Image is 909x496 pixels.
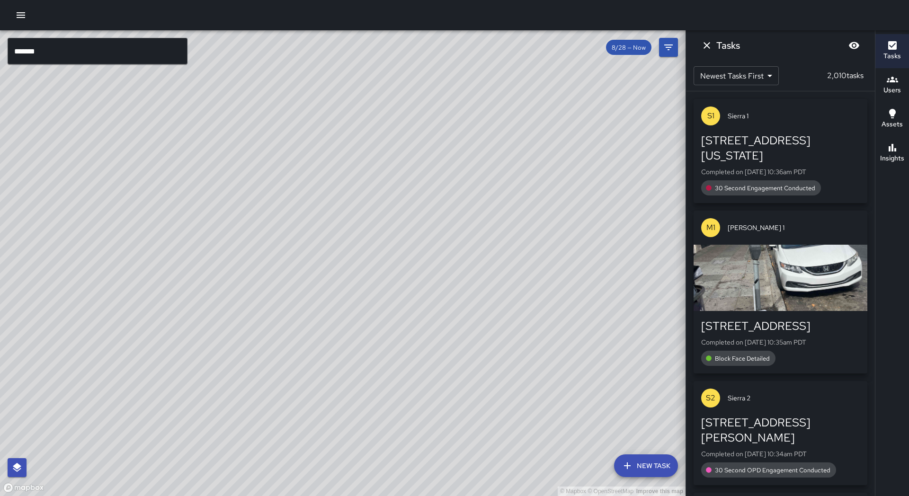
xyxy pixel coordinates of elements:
[694,66,779,85] div: Newest Tasks First
[728,393,860,403] span: Sierra 2
[701,337,860,347] p: Completed on [DATE] 10:35am PDT
[709,354,775,363] span: Block Face Detailed
[701,449,860,459] p: Completed on [DATE] 10:34am PDT
[701,167,860,177] p: Completed on [DATE] 10:36am PDT
[728,111,860,121] span: Sierra 1
[823,70,867,81] p: 2,010 tasks
[883,85,901,96] h6: Users
[694,211,867,373] button: M1[PERSON_NAME] 1[STREET_ADDRESS]Completed on [DATE] 10:35am PDTBlock Face Detailed
[697,36,716,55] button: Dismiss
[875,34,909,68] button: Tasks
[701,319,860,334] div: [STREET_ADDRESS]
[707,110,714,122] p: S1
[606,44,651,52] span: 8/28 — Now
[701,415,860,445] div: [STREET_ADDRESS][PERSON_NAME]
[701,133,860,163] div: [STREET_ADDRESS][US_STATE]
[709,184,821,192] span: 30 Second Engagement Conducted
[880,153,904,164] h6: Insights
[875,102,909,136] button: Assets
[716,38,740,53] h6: Tasks
[659,38,678,57] button: Filters
[845,36,864,55] button: Blur
[694,381,867,485] button: S2Sierra 2[STREET_ADDRESS][PERSON_NAME]Completed on [DATE] 10:34am PDT30 Second OPD Engagement Co...
[875,136,909,170] button: Insights
[875,68,909,102] button: Users
[694,99,867,203] button: S1Sierra 1[STREET_ADDRESS][US_STATE]Completed on [DATE] 10:36am PDT30 Second Engagement Conducted
[728,223,860,232] span: [PERSON_NAME] 1
[882,119,903,130] h6: Assets
[614,454,678,477] button: New Task
[706,392,715,404] p: S2
[709,466,836,474] span: 30 Second OPD Engagement Conducted
[706,222,715,233] p: M1
[883,51,901,62] h6: Tasks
